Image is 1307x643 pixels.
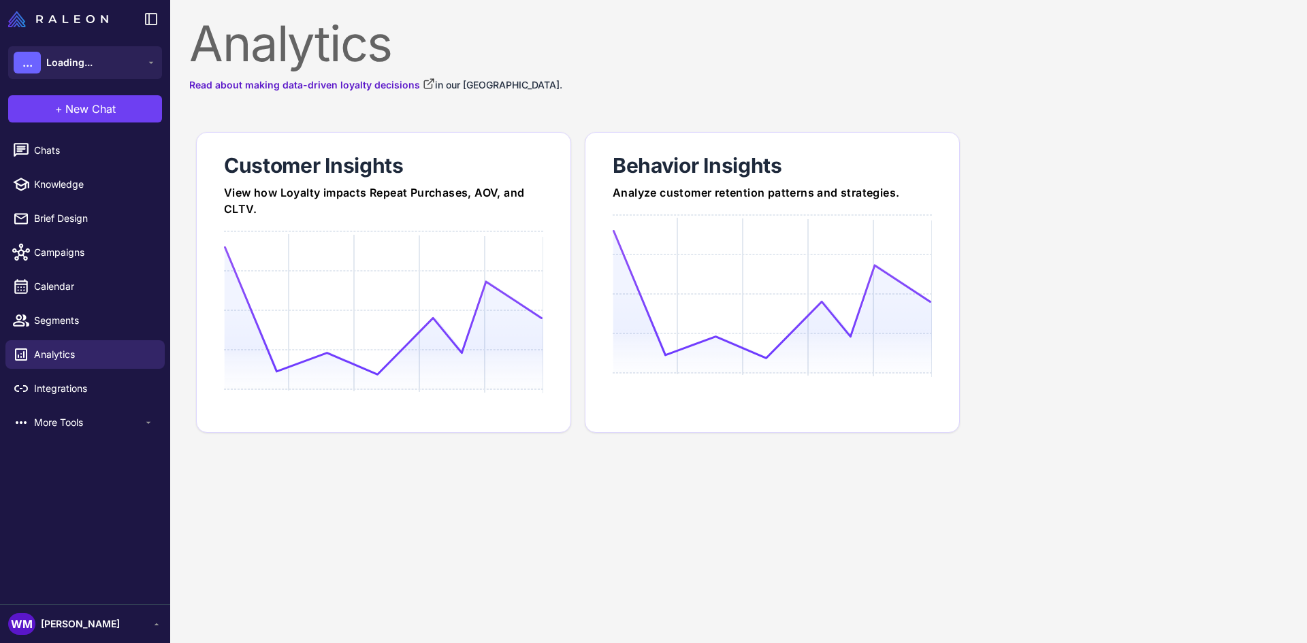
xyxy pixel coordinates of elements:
div: Customer Insights [224,152,543,179]
span: New Chat [65,101,116,117]
a: Calendar [5,272,165,301]
a: Customer InsightsView how Loyalty impacts Repeat Purchases, AOV, and CLTV. [196,132,571,433]
a: Integrations [5,374,165,403]
div: View how Loyalty impacts Repeat Purchases, AOV, and CLTV. [224,184,543,217]
div: Behavior Insights [613,152,932,179]
span: Campaigns [34,245,154,260]
a: Read about making data-driven loyalty decisions [189,78,435,93]
span: Chats [34,143,154,158]
a: Raleon Logo [8,11,114,27]
div: ... [14,52,41,73]
span: Integrations [34,381,154,396]
span: Calendar [34,279,154,294]
span: Analytics [34,347,154,362]
a: Behavior InsightsAnalyze customer retention patterns and strategies. [585,132,960,433]
span: in our [GEOGRAPHIC_DATA]. [435,79,562,90]
a: Campaigns [5,238,165,267]
span: Knowledge [34,177,154,192]
div: Analytics [189,19,1288,68]
span: More Tools [34,415,143,430]
div: Analyze customer retention patterns and strategies. [613,184,932,201]
span: + [55,101,63,117]
div: WM [8,613,35,635]
span: Segments [34,313,154,328]
a: Chats [5,136,165,165]
img: Raleon Logo [8,11,108,27]
button: +New Chat [8,95,162,122]
a: Segments [5,306,165,335]
a: Analytics [5,340,165,369]
a: Brief Design [5,204,165,233]
button: ...Loading... [8,46,162,79]
a: Knowledge [5,170,165,199]
span: Loading... [46,55,93,70]
span: [PERSON_NAME] [41,616,120,631]
span: Brief Design [34,211,154,226]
